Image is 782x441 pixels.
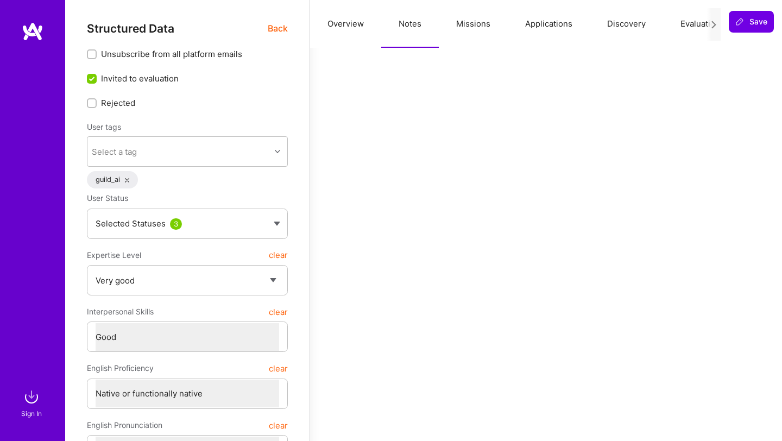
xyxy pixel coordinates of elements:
img: caret [274,222,280,226]
span: User Status [87,193,128,203]
i: icon Chevron [275,149,280,154]
span: Expertise Level [87,245,141,265]
span: Selected Statuses [96,218,166,229]
img: logo [22,22,43,41]
span: Save [735,16,767,27]
span: Back [268,22,288,35]
span: Interpersonal Skills [87,302,154,322]
button: clear [269,302,288,322]
button: Save [729,11,774,33]
div: guild_ai [87,171,138,188]
img: sign in [21,386,42,408]
span: Invited to evaluation [101,73,179,84]
button: clear [269,245,288,265]
button: clear [269,358,288,378]
span: English Pronunciation [87,415,162,435]
a: sign inSign In [23,386,42,419]
i: icon Next [710,21,718,29]
button: clear [269,415,288,435]
div: Sign In [21,408,42,419]
label: User tags [87,122,121,132]
span: Structured Data [87,22,174,35]
span: Unsubscribe from all platform emails [101,48,242,60]
i: icon Close [125,178,129,182]
div: 3 [170,218,182,230]
span: English Proficiency [87,358,154,378]
span: Rejected [101,97,135,109]
div: Select a tag [92,146,137,157]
